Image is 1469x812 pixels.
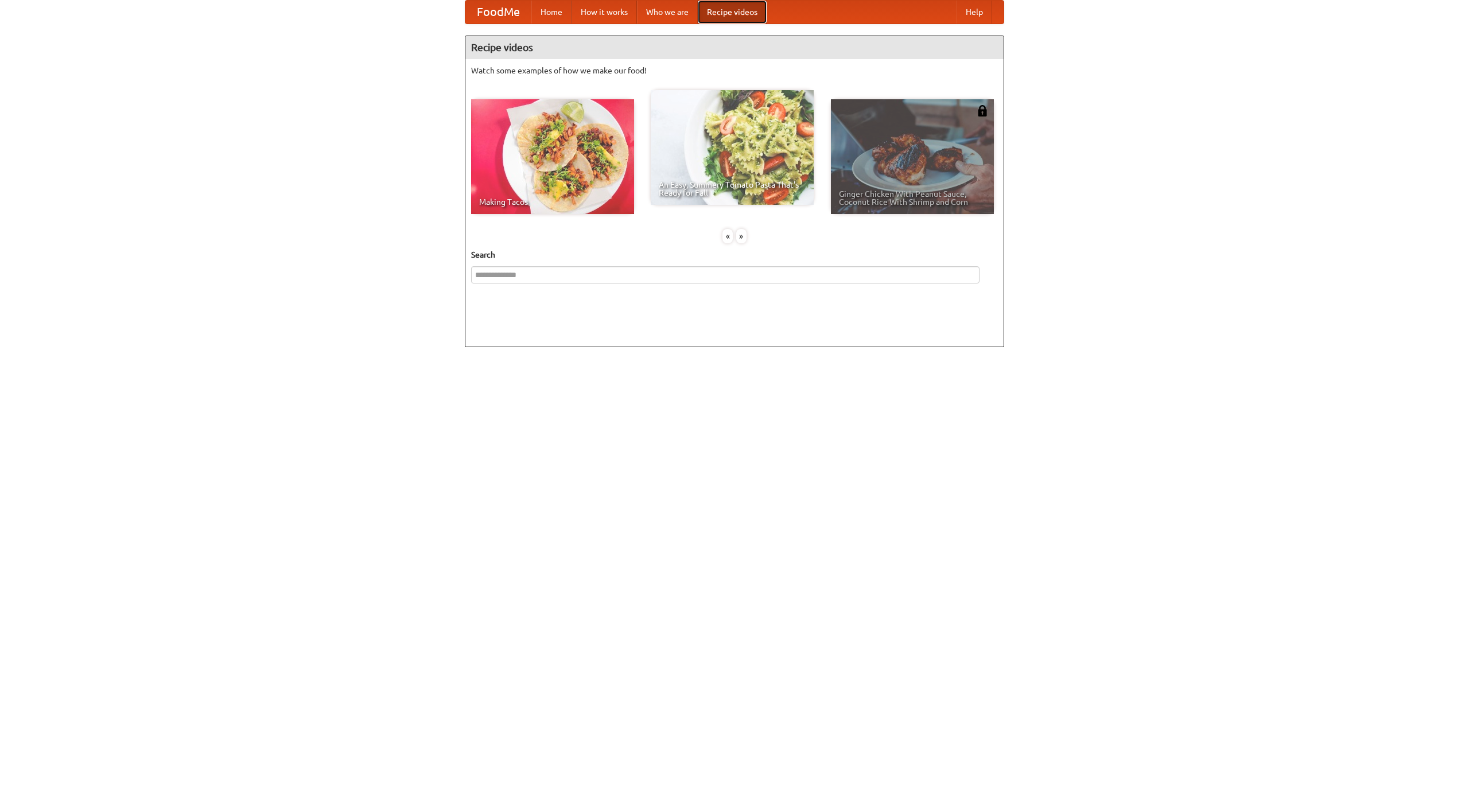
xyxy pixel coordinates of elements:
a: An Easy, Summery Tomato Pasta That's Ready for Fall [651,90,814,205]
a: Making Tacos [471,99,634,214]
h5: Search [471,249,998,261]
a: FoodMe [465,1,531,24]
p: Watch some examples of how we make our food! [471,65,998,76]
div: « [722,229,733,243]
span: Making Tacos [479,198,626,206]
a: Recipe videos [698,1,767,24]
span: An Easy, Summery Tomato Pasta That's Ready for Fall [659,181,806,197]
a: Help [957,1,992,24]
h4: Recipe videos [465,36,1004,59]
img: 483408.png [977,105,988,116]
a: Who we are [637,1,698,24]
a: How it works [572,1,637,24]
a: Home [531,1,572,24]
div: » [736,229,747,243]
